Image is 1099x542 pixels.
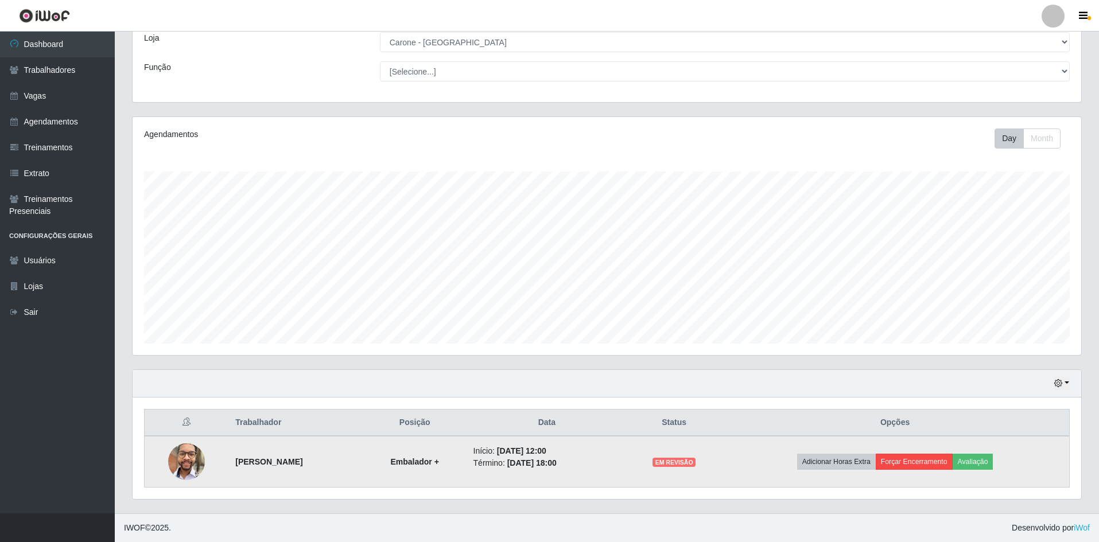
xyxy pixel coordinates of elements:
div: Agendamentos [144,128,520,141]
button: Adicionar Horas Extra [797,454,876,470]
th: Status [627,410,721,436]
span: IWOF [124,523,145,532]
div: Toolbar with button groups [995,128,1070,149]
span: Desenvolvido por [1012,522,1090,534]
th: Posição [363,410,467,436]
label: Função [144,61,171,73]
button: Day [995,128,1024,149]
span: © 2025 . [124,522,171,534]
th: Data [467,410,628,436]
a: iWof [1074,523,1090,532]
time: [DATE] 18:00 [507,458,557,467]
time: [DATE] 12:00 [497,446,546,455]
th: Trabalhador [228,410,363,436]
span: EM REVISÃO [653,458,695,467]
img: 1756374301935.jpeg [168,439,205,484]
label: Loja [144,32,159,44]
button: Month [1023,128,1061,149]
img: CoreUI Logo [19,9,70,23]
button: Avaliação [953,454,993,470]
li: Término: [473,457,621,469]
strong: Embalador + [390,457,438,466]
li: Início: [473,445,621,457]
strong: [PERSON_NAME] [235,457,302,466]
div: First group [995,128,1061,149]
button: Forçar Encerramento [876,454,953,470]
th: Opções [721,410,1069,436]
